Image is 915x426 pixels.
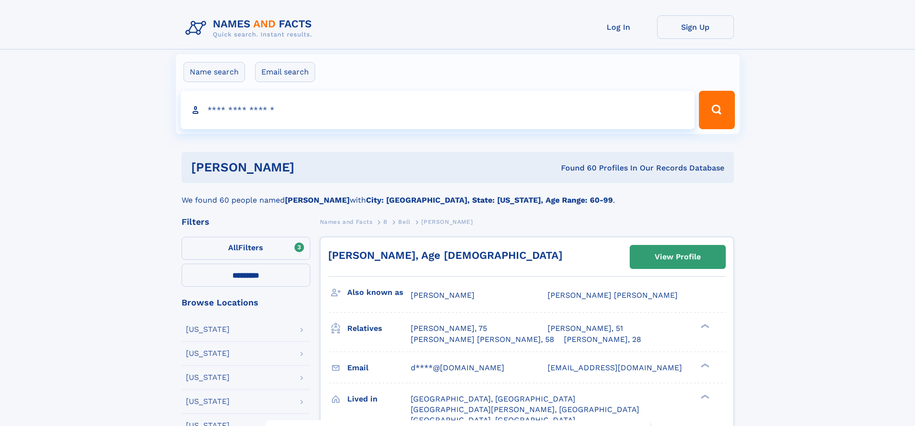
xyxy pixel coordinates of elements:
span: All [228,243,238,252]
div: Found 60 Profiles In Our Records Database [427,163,724,173]
div: ❯ [698,393,710,400]
h3: Also known as [347,284,411,301]
span: [PERSON_NAME] [PERSON_NAME] [548,291,678,300]
span: Bell [398,219,410,225]
b: City: [GEOGRAPHIC_DATA], State: [US_STATE], Age Range: 60-99 [366,195,613,205]
input: search input [181,91,695,129]
a: Names and Facts [320,216,373,228]
a: [PERSON_NAME], 51 [548,323,623,334]
label: Name search [183,62,245,82]
b: [PERSON_NAME] [285,195,350,205]
span: [GEOGRAPHIC_DATA][PERSON_NAME], [GEOGRAPHIC_DATA] [411,405,639,414]
span: [PERSON_NAME] [411,291,475,300]
span: [PERSON_NAME] [421,219,473,225]
a: Sign Up [657,15,734,39]
a: View Profile [630,245,725,268]
a: Bell [398,216,410,228]
div: [US_STATE] [186,350,230,357]
span: [GEOGRAPHIC_DATA], [GEOGRAPHIC_DATA] [411,415,575,425]
div: [US_STATE] [186,398,230,405]
a: B [383,216,388,228]
label: Filters [182,237,310,260]
h3: Email [347,360,411,376]
span: B [383,219,388,225]
div: View Profile [655,246,701,268]
img: Logo Names and Facts [182,15,320,41]
div: ❯ [698,323,710,329]
button: Search Button [699,91,734,129]
span: [GEOGRAPHIC_DATA], [GEOGRAPHIC_DATA] [411,394,575,403]
h3: Lived in [347,391,411,407]
div: [US_STATE] [186,326,230,333]
div: [US_STATE] [186,374,230,381]
a: [PERSON_NAME] [PERSON_NAME], 58 [411,334,554,345]
span: [EMAIL_ADDRESS][DOMAIN_NAME] [548,363,682,372]
div: Filters [182,218,310,226]
a: [PERSON_NAME], 75 [411,323,487,334]
a: Log In [580,15,657,39]
a: [PERSON_NAME], 28 [564,334,641,345]
div: Browse Locations [182,298,310,307]
h1: [PERSON_NAME] [191,161,428,173]
label: Email search [255,62,315,82]
a: [PERSON_NAME], Age [DEMOGRAPHIC_DATA] [328,249,562,261]
div: We found 60 people named with . [182,183,734,206]
h3: Relatives [347,320,411,337]
div: ❯ [698,362,710,368]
